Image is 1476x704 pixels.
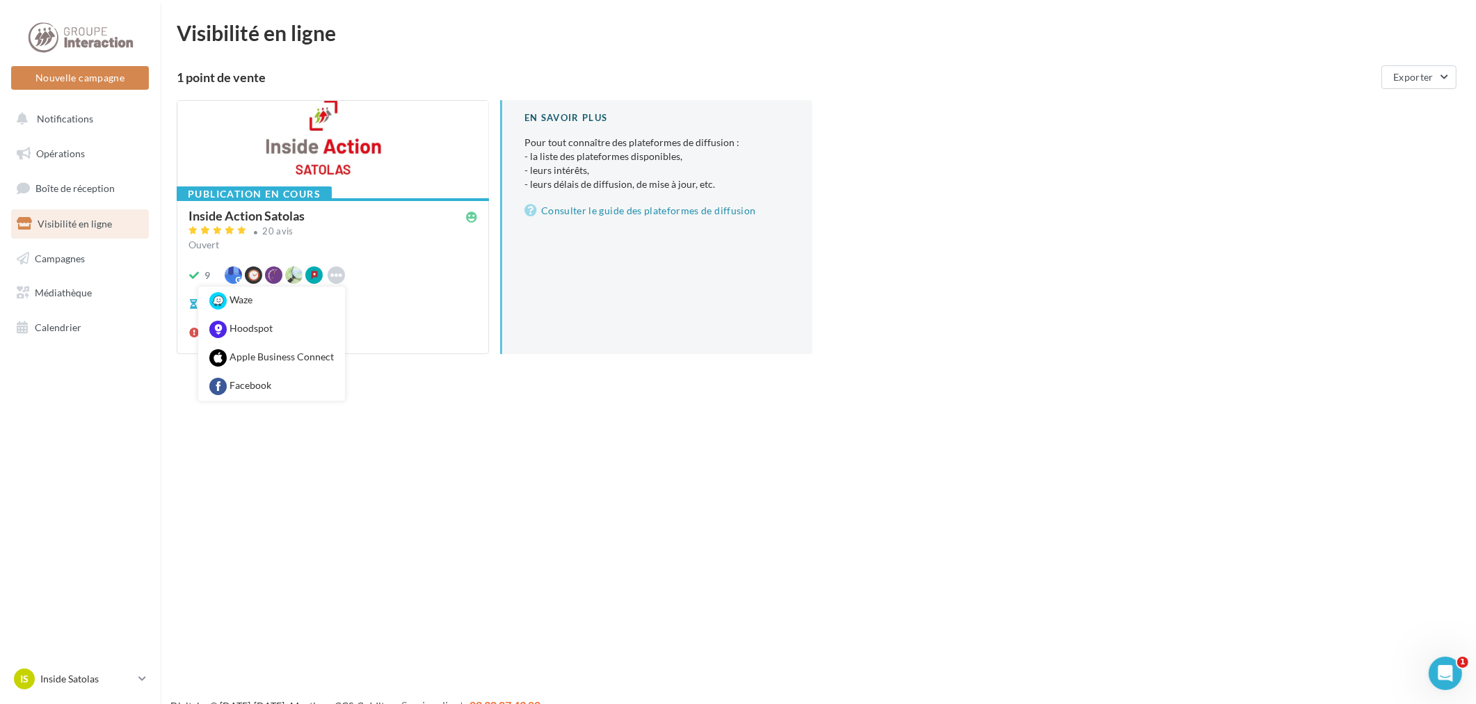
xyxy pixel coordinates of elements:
a: IS Inside Satolas [11,666,149,692]
span: Boîte de réception [35,182,115,194]
li: - leurs intérêts, [524,163,790,177]
iframe: Intercom live chat [1429,657,1462,690]
p: Inside Satolas [40,672,133,686]
p: Pour tout connaître des plateformes de diffusion : [524,136,790,191]
div: Publication en cours [177,186,332,202]
span: Visibilité en ligne [38,218,112,230]
span: IS [20,672,29,686]
div: Visibilité en ligne [177,22,1459,43]
button: Notifications [8,104,146,134]
a: Facebook [198,372,345,401]
a: Hoodspot [198,315,345,344]
button: Exporter [1381,65,1457,89]
span: Ouvert [188,239,219,250]
span: Calendrier [35,321,81,333]
div: 9 [204,269,210,282]
a: Boîte de réception [8,173,152,203]
a: Apple Business Connect [198,344,345,372]
a: Visibilité en ligne [8,209,152,239]
a: 20 avis [188,224,477,241]
div: 1 point de vente [177,71,1376,83]
span: Opérations [36,147,85,159]
span: Exporter [1393,71,1434,83]
a: Calendrier [8,313,152,342]
a: Opérations [8,139,152,168]
div: Inside Action Satolas [188,209,305,222]
li: - la liste des plateformes disponibles, [524,150,790,163]
span: 1 [1457,657,1468,668]
a: Consulter le guide des plateformes de diffusion [524,202,790,219]
div: En savoir plus [524,111,790,125]
span: Campagnes [35,252,85,264]
a: Médiathèque [8,278,152,307]
a: Campagnes [8,244,152,273]
span: Notifications [37,113,93,125]
a: Waze [198,287,345,315]
div: 20 avis [263,227,294,236]
span: Médiathèque [35,287,92,298]
li: - leurs délais de diffusion, de mise à jour, etc. [524,177,790,191]
button: Nouvelle campagne [11,66,149,90]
